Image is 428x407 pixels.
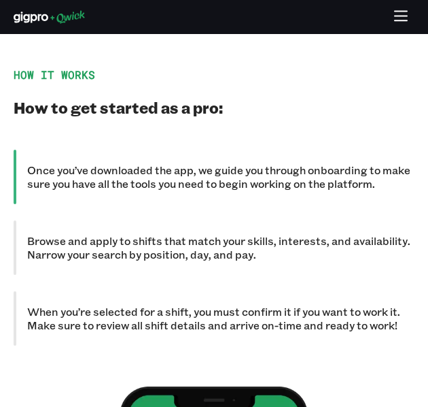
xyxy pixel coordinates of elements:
[27,234,414,261] p: Browse and apply to shifts that match your skills, interests, and availability. Narrow your searc...
[27,305,414,332] p: When you’re selected for a shift, you must confirm it if you want to work it. Make sure to review...
[27,163,414,191] p: Once you’ve downloaded the app, we guide you through onboarding to make sure you have all the too...
[14,150,414,204] div: Once you’ve downloaded the app, we guide you through onboarding to make sure you have all the too...
[14,291,414,346] div: When you’re selected for a shift, you must confirm it if you want to work it. Make sure to review...
[14,221,414,275] div: Browse and apply to shifts that match your skills, interests, and availability. Narrow your searc...
[14,68,414,82] div: HOW IT WORKS
[14,98,414,117] h2: How to get started as a pro:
